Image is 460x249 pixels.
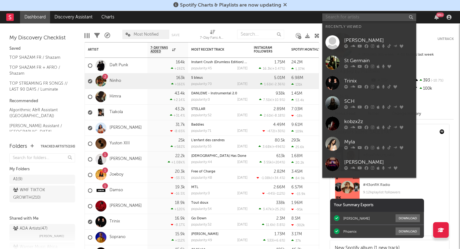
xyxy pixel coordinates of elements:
[237,114,248,117] div: [DATE]
[291,138,300,142] div: 293k
[175,170,185,174] div: 20.3k
[291,232,302,236] div: 3.17M
[9,97,75,105] div: Recommended
[344,57,413,64] div: St Germain
[191,176,212,180] div: popularity: 48
[175,154,185,158] div: 22.2k
[275,192,284,196] span: -112 %
[9,122,69,135] a: [PERSON_NAME] Assistant / [GEOGRAPHIC_DATA]
[191,186,248,189] div: MTL
[283,3,287,8] span: Dismiss
[171,82,185,86] div: +161 %
[237,98,248,102] div: [DATE]
[9,45,75,52] div: Saved
[263,67,271,71] span: 16.3k
[191,170,248,173] div: Free of Charge
[344,37,413,44] div: [PERSON_NAME]
[259,98,285,102] div: ( )
[291,129,303,133] div: 109k
[237,129,248,133] div: [DATE]
[272,98,284,102] span: +10.9 %
[9,34,75,42] div: My Discovery Checklist
[344,77,413,85] div: Trinix
[9,80,69,93] a: TOP STREAMING FR SONGS // LAST 90 DAYS / Luminate
[168,160,185,164] div: +1.08k %
[396,227,420,235] button: Download
[191,123,248,127] div: Baddies
[191,48,238,52] div: Most Recent Track
[258,145,285,149] div: ( )
[274,232,285,236] div: 1.73M
[291,161,304,165] div: 20.2k
[273,208,284,211] span: +25.2 %
[170,129,185,133] div: -8.65 %
[322,154,416,174] a: [PERSON_NAME]
[110,203,142,209] a: [PERSON_NAME]
[191,201,248,205] div: Tout doux
[291,170,303,174] div: 3.45M
[191,107,205,111] a: STELLAR
[322,13,416,21] input: Search for artists
[170,98,185,102] div: +2.14 %
[110,219,120,224] a: Trinix
[191,239,212,242] div: popularity: 49
[191,98,210,102] div: popularity: 0
[291,176,305,180] div: 84.9k
[266,223,274,227] span: 11.6k
[191,154,246,158] a: [DEMOGRAPHIC_DATA] Has Done
[343,229,356,234] div: Phoenix
[180,3,281,8] span: Spotify Charts & Playlists are now updating
[191,139,248,142] div: L'enfant des cendres
[191,139,225,142] a: L'enfant des cendres
[291,114,303,118] div: -18k
[291,185,303,189] div: 6.57M
[9,143,27,150] div: Folders
[322,52,416,73] a: St Germain
[13,225,48,232] div: ADA Artists ( 47 )
[291,92,302,96] div: 1.45M
[436,12,444,17] div: 99 +
[97,11,119,23] a: Charts
[191,92,237,95] a: DANLEWE - Instrumental 2.0
[237,145,248,148] div: [DATE]
[263,145,272,149] span: 3.68k
[237,239,248,242] div: [DATE]
[237,223,248,227] div: [DATE]
[191,76,203,80] a: 5 bleus
[191,223,212,227] div: popularity: 52
[276,92,285,96] div: 938k
[175,201,185,205] div: 18.9k
[254,46,276,53] div: Instagram Followers
[363,181,444,189] div: # 43 on RK Radio
[151,46,171,53] span: 7-Day Fans Added
[110,235,125,240] a: Soprano
[191,107,248,111] div: STELLAR
[237,161,248,164] div: [DATE]
[291,207,303,212] div: -95k
[171,145,185,149] div: +582 %
[344,118,413,125] div: kobzx2z
[191,123,204,127] a: Baddies
[200,34,225,42] div: 7-Day Fans Added (7-Day Fans Added)
[171,223,185,227] div: -8.17 %
[437,36,454,42] button: Untrack
[171,207,185,211] div: +120 %
[291,145,304,149] div: 25.6k
[275,138,285,142] div: 80.5k
[259,207,285,211] div: ( )
[13,187,57,202] div: WMF TIKTOK GROWTH ( 210 )
[110,94,121,99] a: Himra
[9,54,69,61] a: TOP SHAZAM FR / Shazam
[105,27,110,45] div: A&R Pipeline
[260,113,285,117] div: ( )
[110,141,130,146] a: Yuston XIII
[274,76,285,80] div: 5.01M
[110,157,142,162] a: [PERSON_NAME]
[178,138,185,142] div: 25k
[273,107,285,111] div: 2.89M
[9,153,75,162] input: Search for folders...
[260,82,285,86] div: ( )
[274,170,285,174] div: 2.82M
[237,192,248,195] div: [DATE]
[171,67,185,71] div: +192 %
